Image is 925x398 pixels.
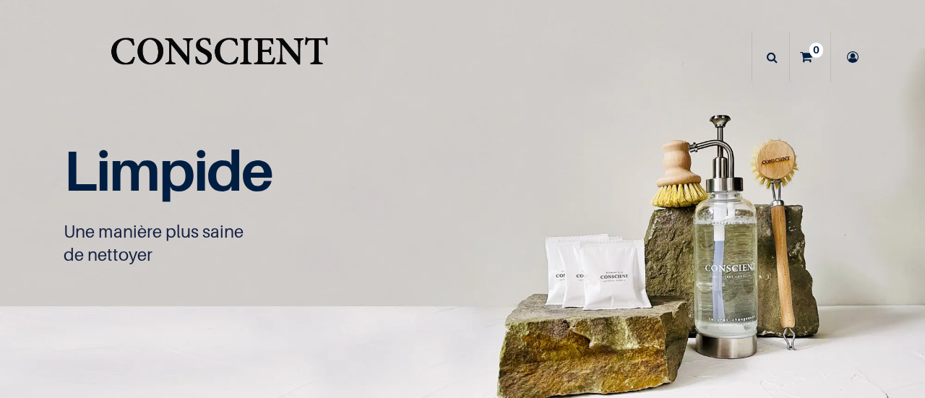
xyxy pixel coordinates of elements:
sup: 0 [809,43,823,57]
a: 0 [790,32,830,82]
span: Limpide [64,137,272,204]
a: Logo of Conscient [108,29,331,86]
img: Conscient [108,29,331,86]
p: Une manière plus saine de nettoyer [64,220,533,267]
